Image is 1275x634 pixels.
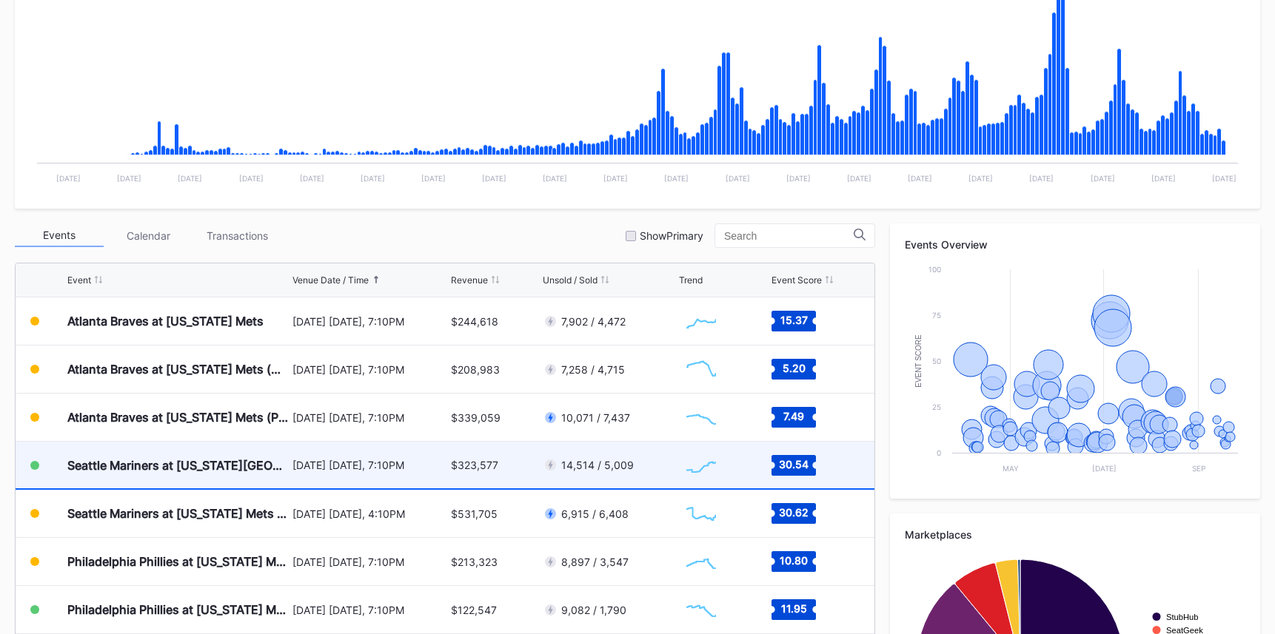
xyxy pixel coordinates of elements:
[847,174,871,183] text: [DATE]
[640,229,703,242] div: Show Primary
[561,459,634,471] div: 14,514 / 5,009
[361,174,385,183] text: [DATE]
[772,274,822,286] div: Event Score
[905,238,1245,251] div: Events Overview
[603,174,628,183] text: [DATE]
[67,458,289,473] div: Seattle Mariners at [US_STATE][GEOGRAPHIC_DATA] ([PERSON_NAME][GEOGRAPHIC_DATA] Replica Giveaway/...
[905,262,1245,484] svg: Chart title
[724,230,854,242] input: Search
[67,274,91,286] div: Event
[1029,174,1054,183] text: [DATE]
[292,363,447,376] div: [DATE] [DATE], 7:10PM
[928,265,941,274] text: 100
[451,363,500,376] div: $208,983
[937,448,941,457] text: 0
[451,459,498,471] div: $323,577
[482,174,506,183] text: [DATE]
[15,224,104,247] div: Events
[292,556,447,568] div: [DATE] [DATE], 7:10PM
[300,174,324,183] text: [DATE]
[451,556,498,568] div: $213,323
[561,315,626,328] div: 7,902 / 4,472
[292,274,369,286] div: Venue Date / Time
[292,315,447,328] div: [DATE] [DATE], 7:10PM
[561,556,629,568] div: 8,897 / 3,547
[421,174,446,183] text: [DATE]
[905,528,1245,541] div: Marketplaces
[679,274,703,286] div: Trend
[908,174,932,183] text: [DATE]
[1212,174,1236,183] text: [DATE]
[932,311,941,320] text: 75
[451,315,498,328] div: $244,618
[67,506,289,521] div: Seattle Mariners at [US_STATE] Mets ([PERSON_NAME] Bobblehead Giveaway)
[104,224,193,247] div: Calendar
[292,507,447,520] div: [DATE] [DATE], 4:10PM
[1151,174,1176,183] text: [DATE]
[779,457,809,470] text: 30.54
[914,334,923,388] text: Event Score
[780,314,807,326] text: 15.37
[679,351,723,388] svg: Chart title
[117,174,141,183] text: [DATE]
[780,602,806,615] text: 11.95
[292,459,447,471] div: [DATE] [DATE], 7:10PM
[239,174,264,183] text: [DATE]
[543,274,598,286] div: Unsold / Sold
[679,591,723,628] svg: Chart title
[561,604,626,616] div: 9,082 / 1,790
[679,447,723,484] svg: Chart title
[726,174,750,183] text: [DATE]
[67,314,264,328] div: Atlanta Braves at [US_STATE] Mets
[67,554,289,569] div: Philadelphia Phillies at [US_STATE] Mets
[561,507,629,520] div: 6,915 / 6,408
[543,174,567,183] text: [DATE]
[679,543,723,580] svg: Chart title
[1092,464,1117,473] text: [DATE]
[56,174,81,183] text: [DATE]
[779,506,809,519] text: 30.62
[1192,464,1205,473] text: Sep
[679,399,723,436] svg: Chart title
[1166,613,1199,621] text: StubHub
[67,602,289,617] div: Philadelphia Phillies at [US_STATE] Mets (SNY Players Pins Featuring [PERSON_NAME], [PERSON_NAME]...
[968,174,993,183] text: [DATE]
[292,411,447,424] div: [DATE] [DATE], 7:10PM
[292,604,447,616] div: [DATE] [DATE], 7:10PM
[932,402,941,411] text: 25
[932,357,941,365] text: 50
[451,604,497,616] div: $122,547
[67,362,289,377] div: Atlanta Braves at [US_STATE] Mets (Mrs. Met Bobblehead Giveaway)
[561,411,630,424] div: 10,071 / 7,437
[783,410,804,422] text: 7.49
[561,363,625,376] div: 7,258 / 4,715
[782,362,805,374] text: 5.20
[664,174,689,183] text: [DATE]
[451,507,498,520] div: $531,705
[178,174,202,183] text: [DATE]
[679,495,723,532] svg: Chart title
[451,411,501,424] div: $339,059
[780,554,808,567] text: 10.80
[67,410,289,425] div: Atlanta Braves at [US_STATE] Mets (Player Replica Jersey Giveaway)
[1091,174,1115,183] text: [DATE]
[786,174,811,183] text: [DATE]
[679,303,723,340] svg: Chart title
[1003,464,1019,473] text: May
[451,274,488,286] div: Revenue
[193,224,281,247] div: Transactions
